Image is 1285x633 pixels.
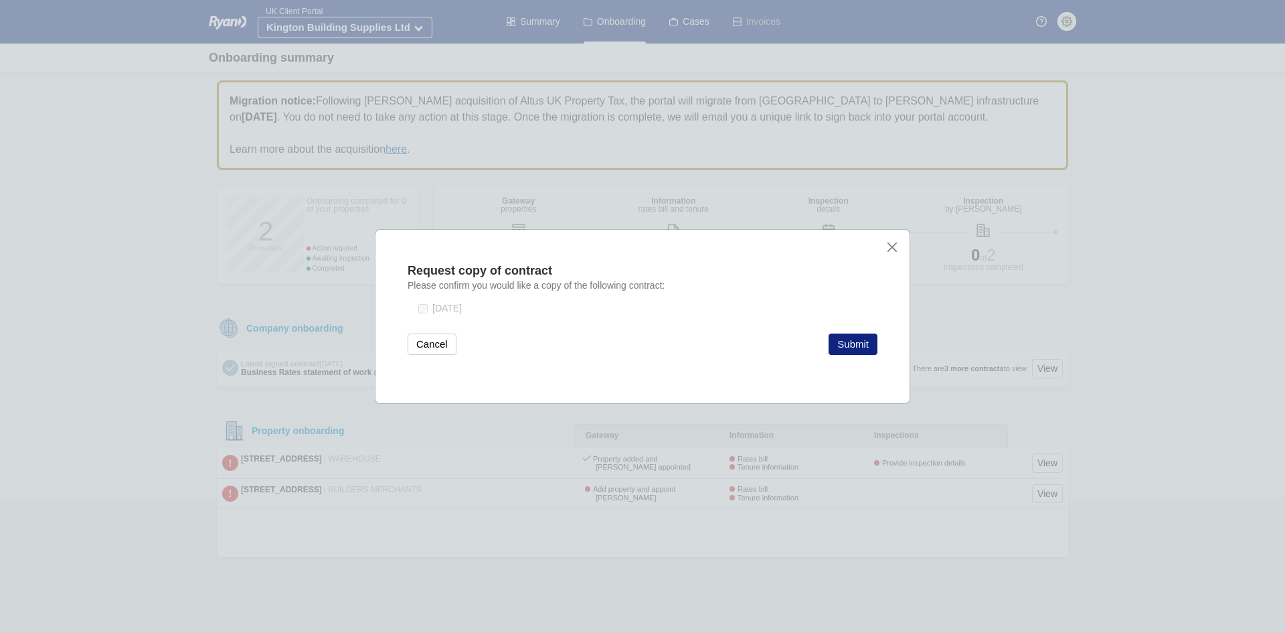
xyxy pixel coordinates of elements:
div: Request copy of contract [408,262,877,280]
button: Submit [829,334,877,355]
p: Please confirm you would like a copy of the following contract: [408,280,877,291]
label: [DATE] [432,301,462,315]
button: close [885,240,899,255]
button: Cancel [408,334,456,355]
